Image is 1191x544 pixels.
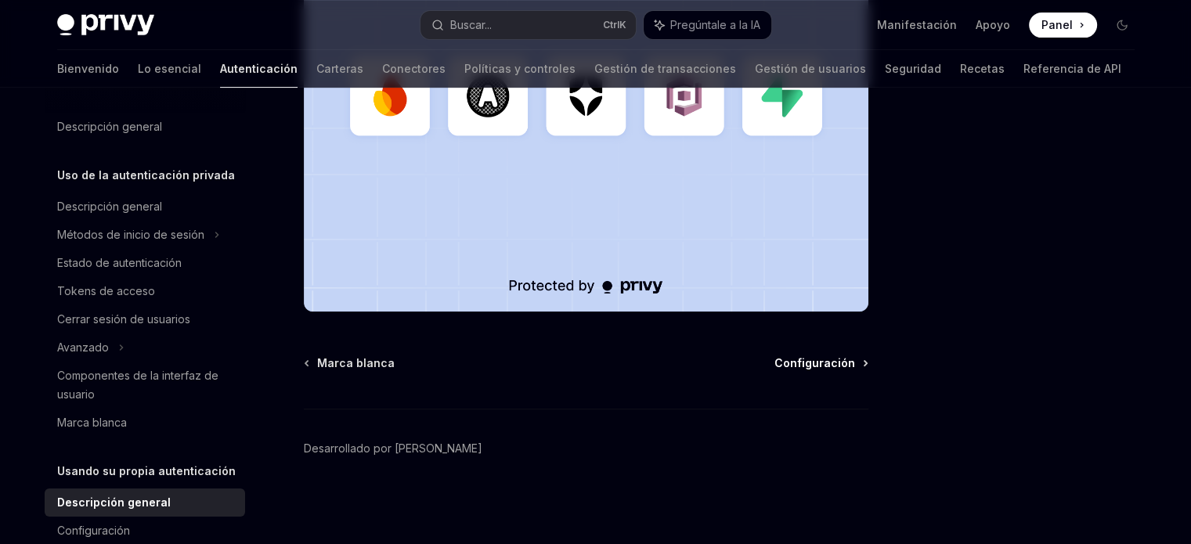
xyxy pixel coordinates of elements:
font: Ctrl [603,19,619,31]
font: Recetas [960,62,1005,75]
button: Pregúntale a la IA [644,11,771,39]
font: Uso de la autenticación privada [57,168,235,182]
font: Componentes de la interfaz de usuario [57,369,218,401]
font: Marca blanca [317,356,395,369]
font: Estado de autenticación [57,256,182,269]
font: Avanzado [57,340,109,354]
a: Políticas y controles [464,50,576,88]
font: Descripción general [57,200,162,213]
font: Gestión de usuarios [755,62,866,75]
font: Bienvenido [57,62,119,75]
font: Marca blanca [57,416,127,429]
font: Panel [1041,18,1073,31]
a: Recetas [960,50,1005,88]
font: Carteras [316,62,363,75]
a: Descripción general [45,488,245,517]
font: Tokens de acceso [57,284,155,297]
font: Configuración [774,356,855,369]
font: K [619,19,626,31]
a: Estado de autenticación [45,249,245,277]
a: Descripción general [45,193,245,221]
a: Componentes de la interfaz de usuario [45,362,245,409]
font: Autenticación [220,62,298,75]
a: Apoyo [976,17,1010,33]
a: Descripción general [45,113,245,141]
a: Configuración [774,355,867,371]
a: Gestión de usuarios [755,50,866,88]
img: logotipo oscuro [57,14,154,36]
font: Descripción general [57,495,171,509]
font: Conectores [382,62,446,75]
a: Seguridad [885,50,941,88]
font: Apoyo [976,18,1010,31]
font: Políticas y controles [464,62,576,75]
font: Usando su propia autenticación [57,464,236,477]
a: Conectores [382,50,446,88]
font: Pregúntale a la IA [670,18,760,31]
a: Marca blanca [45,409,245,437]
a: Referencia de API [1023,50,1121,88]
a: Marca blanca [305,355,395,371]
a: Lo esencial [138,50,201,88]
a: Gestión de transacciones [594,50,736,88]
font: Buscar... [450,18,492,31]
font: Configuración [57,524,130,537]
button: Buscar...CtrlK [420,11,636,39]
button: Activar el modo oscuro [1110,13,1135,38]
font: Métodos de inicio de sesión [57,228,204,241]
font: Desarrollado por [PERSON_NAME] [304,441,482,455]
a: Bienvenido [57,50,119,88]
font: Referencia de API [1023,62,1121,75]
a: Cerrar sesión de usuarios [45,305,245,333]
a: Manifestación [877,17,957,33]
font: Manifestación [877,18,957,31]
a: Autenticación [220,50,298,88]
a: Tokens de acceso [45,277,245,305]
font: Gestión de transacciones [594,62,736,75]
font: Descripción general [57,120,162,133]
a: Panel [1029,13,1097,38]
font: Lo esencial [138,62,201,75]
font: Cerrar sesión de usuarios [57,312,190,326]
font: Seguridad [885,62,941,75]
a: Desarrollado por [PERSON_NAME] [304,441,482,456]
a: Carteras [316,50,363,88]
